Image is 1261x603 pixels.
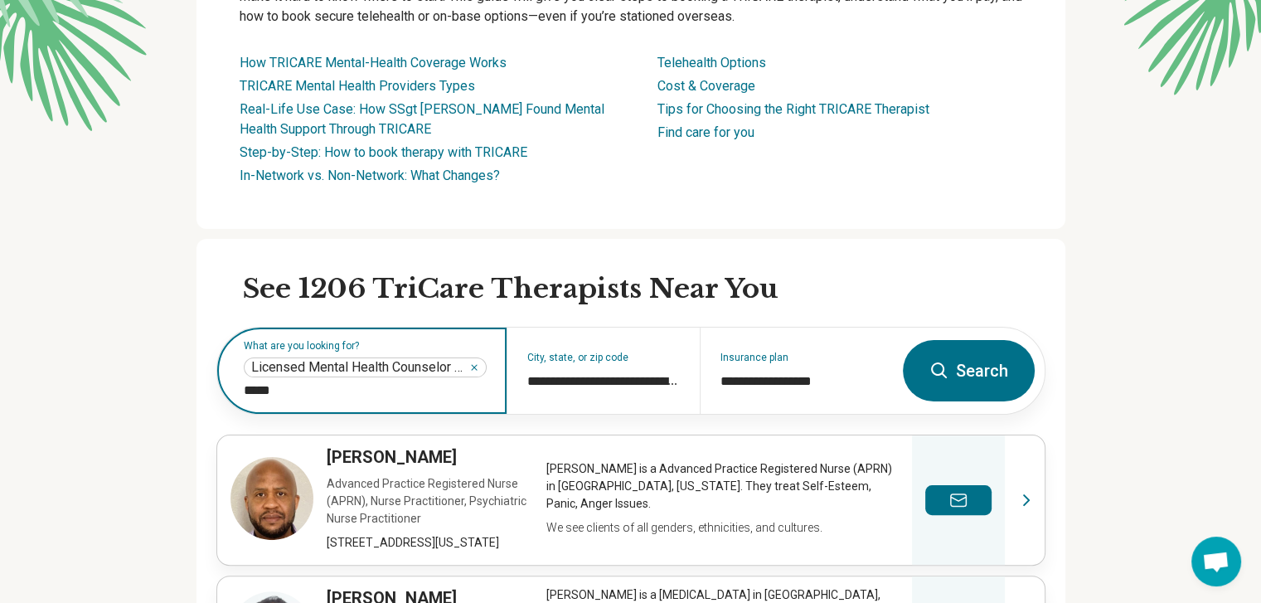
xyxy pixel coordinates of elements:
[657,78,755,94] a: Cost & Coverage
[657,124,754,140] a: Find care for you
[244,341,487,351] label: What are you looking for?
[469,362,479,372] button: Licensed Mental Health Counselor (LMHC)
[925,485,992,515] button: Send a message
[1191,537,1241,586] div: Open chat
[657,101,929,117] a: Tips for Choosing the Right TRICARE Therapist
[240,168,500,183] a: In-Network vs. Non-Network: What Changes?
[240,78,475,94] a: TRICARE Mental Health Providers Types
[244,357,487,377] div: Licensed Mental Health Counselor (LMHC)
[240,55,507,71] a: How TRICARE Mental-Health Coverage Works
[243,272,1045,307] h2: See 1206 TriCare Therapists Near You
[240,101,604,137] a: Real-Life Use Case: How SSgt [PERSON_NAME] Found Mental Health Support Through TRICARE
[240,144,527,160] a: Step-by-Step: How to book therapy with TRICARE
[251,359,466,376] span: Licensed Mental Health Counselor (LMHC)
[903,340,1035,401] button: Search
[657,55,766,71] a: Telehealth Options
